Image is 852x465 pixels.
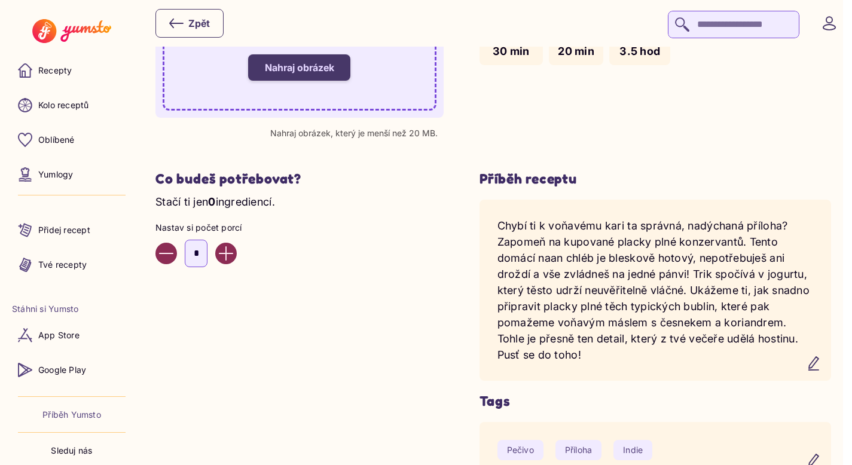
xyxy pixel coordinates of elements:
a: Pečivo [497,440,543,460]
p: App Store [38,329,80,341]
a: Recepty [12,56,132,85]
p: Přidej recept [38,224,90,236]
p: Sleduj nás [51,445,92,457]
span: 30 min [493,45,530,57]
h3: Příběh receptu [480,170,832,188]
img: Yumsto logo [32,19,111,43]
p: Nastav si počet porcí [155,222,444,234]
p: Stačí ti jen ingrediencí. [155,194,444,210]
button: Increase value [215,243,237,264]
h2: Co budeš potřebovat? [155,170,444,188]
p: Nahraj obrázek, který je menší než 20 MB. [270,129,438,138]
input: Enter number [185,240,207,267]
li: Stáhni si Yumsto [12,303,132,315]
p: Recepty [38,65,72,77]
p: Tvé recepty [38,259,87,271]
span: 3.5 hod [619,45,660,57]
p: Oblíbené [38,134,75,146]
span: Nahraj obrázek [265,62,334,74]
a: Příloha [555,440,601,460]
h5: Tags [480,393,832,410]
a: Tvé recepty [12,250,132,279]
span: 20 min [558,45,594,57]
button: Zpět [155,9,224,38]
button: Decrease value [155,243,177,264]
a: Yumlogy [12,160,132,189]
a: Přidej recept [12,216,132,244]
a: Příběh Yumsto [42,409,101,421]
span: 0 [208,195,215,208]
a: App Store [12,321,132,350]
p: Chybí ti k voňavému kari ta správná, nadýchaná příloha? Zapomeň na kupované placky plné konzervan... [497,218,814,363]
a: Indie [613,440,652,460]
a: Kolo receptů [12,91,132,120]
p: Yumlogy [38,169,73,181]
a: Oblíbené [12,126,132,154]
a: Google Play [12,356,132,384]
div: Zpět [169,16,210,30]
p: Google Play [38,364,86,376]
p: Kolo receptů [38,99,89,111]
